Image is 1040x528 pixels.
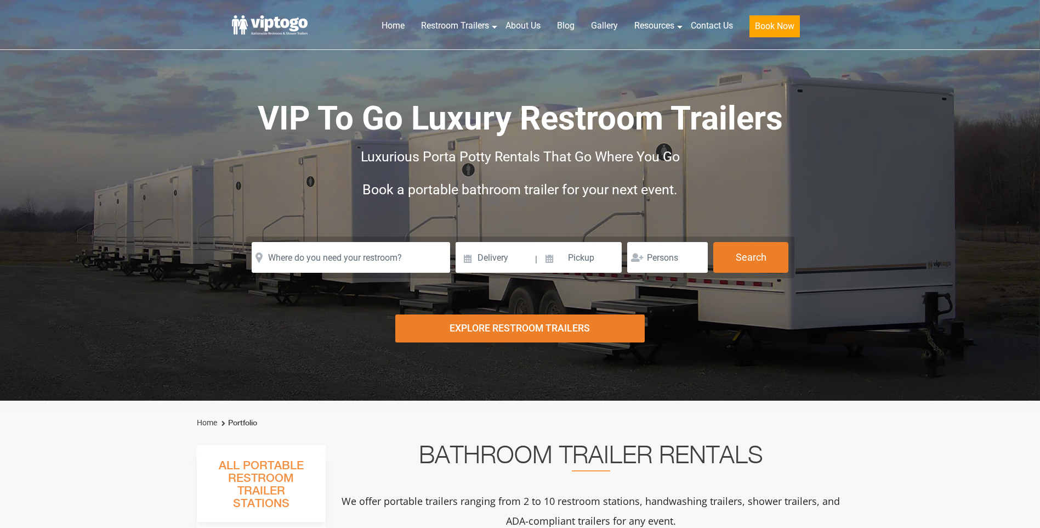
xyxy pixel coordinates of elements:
[373,14,413,38] a: Home
[340,445,842,471] h2: Bathroom Trailer Rentals
[549,14,583,38] a: Blog
[413,14,497,38] a: Restroom Trailers
[497,14,549,38] a: About Us
[197,456,326,522] h3: All Portable Restroom Trailer Stations
[749,15,800,37] button: Book Now
[539,242,622,273] input: Pickup
[583,14,626,38] a: Gallery
[361,149,680,165] span: Luxurious Porta Potty Rentals That Go Where You Go
[395,314,645,342] div: Explore Restroom Trailers
[252,242,450,273] input: Where do you need your restroom?
[362,182,678,198] span: Book a portable bathroom trailer for your next event.
[626,14,683,38] a: Resources
[683,14,741,38] a: Contact Us
[627,242,708,273] input: Persons
[197,418,217,427] a: Home
[456,242,534,273] input: Delivery
[219,417,257,430] li: Portfolio
[713,242,788,273] button: Search
[258,99,783,138] span: VIP To Go Luxury Restroom Trailers
[535,242,537,277] span: |
[741,14,808,44] a: Book Now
